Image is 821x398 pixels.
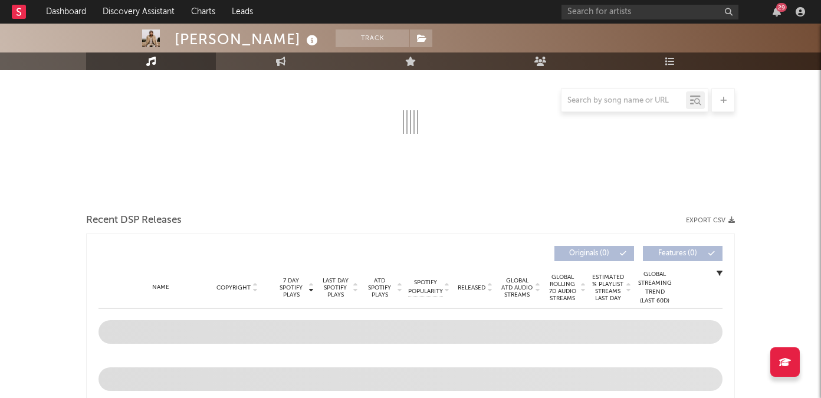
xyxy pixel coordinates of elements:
[175,29,321,49] div: [PERSON_NAME]
[561,5,738,19] input: Search for artists
[408,278,443,296] span: Spotify Popularity
[554,246,634,261] button: Originals(0)
[501,277,533,298] span: Global ATD Audio Streams
[773,7,781,17] button: 29
[546,274,579,302] span: Global Rolling 7D Audio Streams
[216,284,251,291] span: Copyright
[686,217,735,224] button: Export CSV
[364,277,395,298] span: ATD Spotify Plays
[562,250,616,257] span: Originals ( 0 )
[122,283,199,292] div: Name
[643,246,723,261] button: Features(0)
[651,250,705,257] span: Features ( 0 )
[776,3,787,12] div: 29
[320,277,351,298] span: Last Day Spotify Plays
[336,29,409,47] button: Track
[458,284,485,291] span: Released
[86,213,182,228] span: Recent DSP Releases
[561,96,686,106] input: Search by song name or URL
[592,274,624,302] span: Estimated % Playlist Streams Last Day
[275,277,307,298] span: 7 Day Spotify Plays
[637,270,672,305] div: Global Streaming Trend (Last 60D)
